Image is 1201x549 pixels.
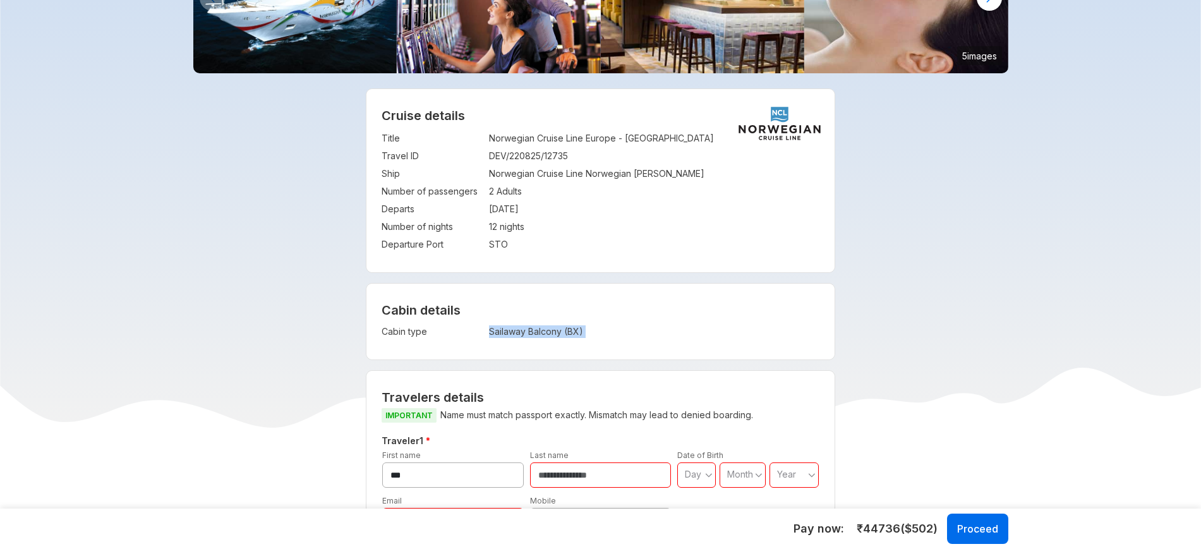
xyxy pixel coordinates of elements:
td: : [483,218,489,236]
td: Ship [382,165,483,183]
span: ₹ 44736 ($ 502 ) [857,521,938,537]
label: Last name [530,450,569,460]
td: 2 Adults [489,183,819,200]
td: : [483,200,489,218]
td: DEV/220825/12735 [489,147,819,165]
td: STO [489,236,819,253]
svg: angle down [808,469,816,481]
td: Departs [382,200,483,218]
svg: angle down [705,469,713,481]
h2: Travelers details [382,390,819,405]
td: Norwegian Cruise Line Europe - [GEOGRAPHIC_DATA] [489,130,819,147]
td: : [483,165,489,183]
h2: Cruise details [382,108,819,123]
td: 12 nights [489,218,819,236]
span: Year [777,469,796,480]
td: Title [382,130,483,147]
p: Name must match passport exactly. Mismatch may lead to denied boarding. [382,407,819,423]
h5: Pay now: [794,521,844,536]
span: Day [685,469,701,480]
button: Proceed [947,514,1008,544]
h4: Cabin details [382,303,819,318]
td: Norwegian Cruise Line Norwegian [PERSON_NAME] [489,165,819,183]
svg: angle down [755,469,763,481]
td: Cabin type [382,323,483,341]
label: Mobile [530,496,556,505]
td: : [483,323,489,341]
span: IMPORTANT [382,408,437,423]
label: Email [382,496,402,505]
td: : [483,147,489,165]
small: 5 images [957,46,1002,65]
td: : [483,130,489,147]
td: Travel ID [382,147,483,165]
label: First name [382,450,421,460]
td: : [483,236,489,253]
span: Month [727,469,753,480]
td: Number of passengers [382,183,483,200]
td: [DATE] [489,200,819,218]
h5: Traveler 1 [379,433,822,449]
td: Departure Port [382,236,483,253]
td: Sailaway Balcony (BX) [489,323,721,341]
td: Number of nights [382,218,483,236]
td: : [483,183,489,200]
label: Date of Birth [677,450,723,460]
